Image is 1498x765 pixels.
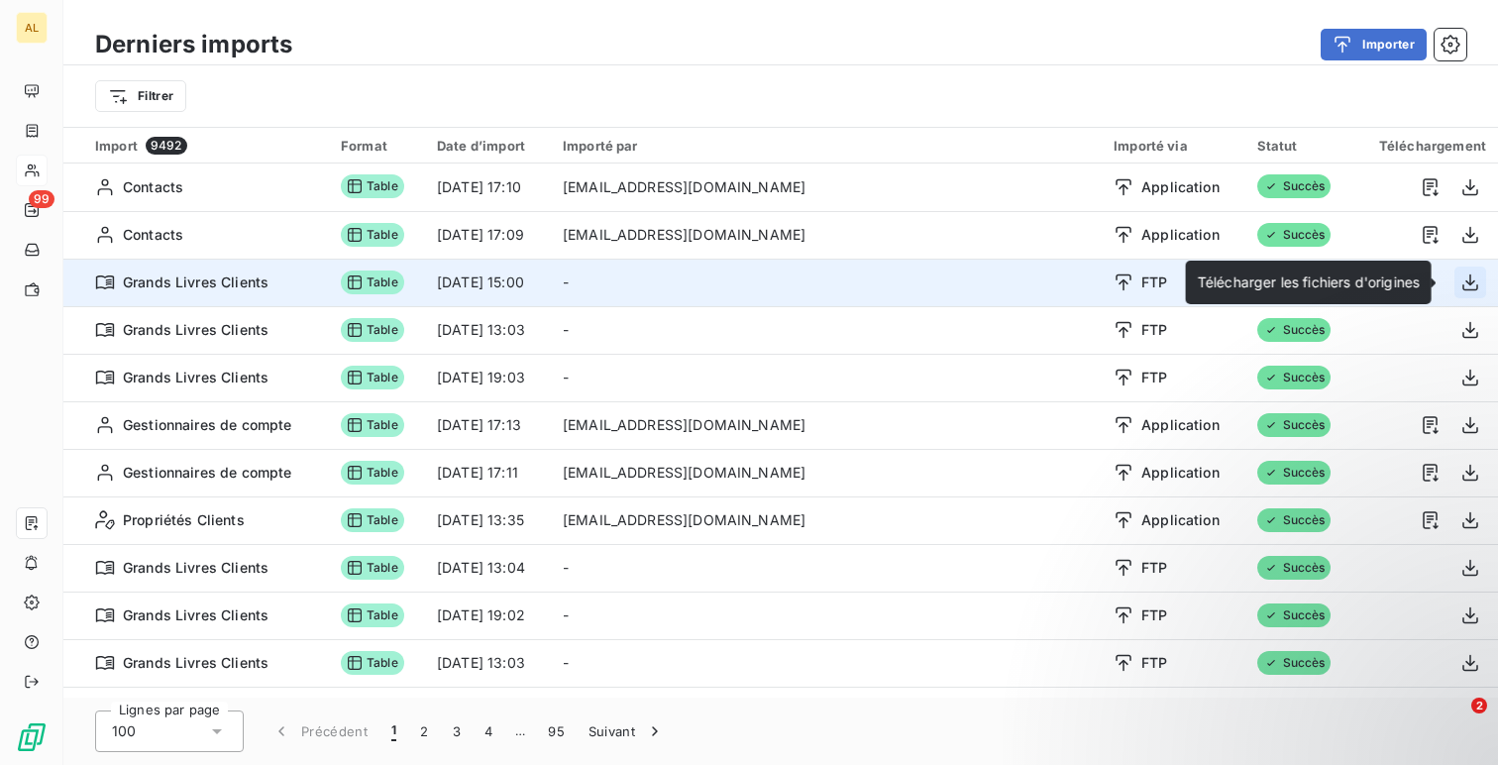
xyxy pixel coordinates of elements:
[341,508,404,532] span: Table
[95,27,292,62] h3: Derniers imports
[551,401,1102,449] td: [EMAIL_ADDRESS][DOMAIN_NAME]
[341,556,404,580] span: Table
[341,223,404,247] span: Table
[425,401,551,449] td: [DATE] 17:13
[341,271,404,294] span: Table
[123,177,183,197] span: Contacts
[425,544,551,592] td: [DATE] 13:04
[425,164,551,211] td: [DATE] 17:10
[551,449,1102,496] td: [EMAIL_ADDRESS][DOMAIN_NAME]
[441,710,473,752] button: 3
[1141,463,1220,483] span: Application
[1141,177,1220,197] span: Application
[16,721,48,753] img: Logo LeanPay
[551,354,1102,401] td: -
[551,687,1102,734] td: -
[1257,138,1341,154] div: Statut
[123,273,268,292] span: Grands Livres Clients
[1257,413,1332,437] span: Succès
[1257,223,1332,247] span: Succès
[341,461,404,485] span: Table
[425,354,551,401] td: [DATE] 19:03
[341,174,404,198] span: Table
[425,687,551,734] td: [DATE] 19:03
[1141,273,1167,292] span: FTP
[341,366,404,389] span: Table
[379,710,408,752] button: 1
[504,715,536,747] span: …
[260,710,379,752] button: Précédent
[146,137,187,155] span: 9492
[1257,508,1332,532] span: Succès
[408,710,440,752] button: 2
[577,710,677,752] button: Suivant
[1257,556,1332,580] span: Succès
[341,138,413,154] div: Format
[551,211,1102,259] td: [EMAIL_ADDRESS][DOMAIN_NAME]
[123,605,268,625] span: Grands Livres Clients
[1141,225,1220,245] span: Application
[1431,698,1478,745] iframe: Intercom live chat
[425,259,551,306] td: [DATE] 15:00
[1321,29,1427,60] button: Importer
[1257,366,1332,389] span: Succès
[425,211,551,259] td: [DATE] 17:09
[341,413,404,437] span: Table
[1471,698,1487,713] span: 2
[425,306,551,354] td: [DATE] 13:03
[425,449,551,496] td: [DATE] 17:11
[425,496,551,544] td: [DATE] 13:35
[95,137,317,155] div: Import
[1198,273,1420,290] span: Télécharger les fichiers d'origines
[1257,318,1332,342] span: Succès
[1257,174,1332,198] span: Succès
[1141,558,1167,578] span: FTP
[551,306,1102,354] td: -
[1141,510,1220,530] span: Application
[1257,461,1332,485] span: Succès
[123,320,268,340] span: Grands Livres Clients
[425,592,551,639] td: [DATE] 19:02
[123,558,268,578] span: Grands Livres Clients
[95,80,186,112] button: Filtrer
[551,544,1102,592] td: -
[123,653,268,673] span: Grands Livres Clients
[16,12,48,44] div: AL
[391,721,396,741] span: 1
[551,259,1102,306] td: -
[551,592,1102,639] td: -
[341,651,404,675] span: Table
[341,603,404,627] span: Table
[563,138,1090,154] div: Importé par
[1141,320,1167,340] span: FTP
[425,639,551,687] td: [DATE] 13:03
[473,710,504,752] button: 4
[551,164,1102,211] td: [EMAIL_ADDRESS][DOMAIN_NAME]
[437,138,539,154] div: Date d’import
[29,190,54,208] span: 99
[1141,368,1167,387] span: FTP
[123,415,291,435] span: Gestionnaires de compte
[536,710,577,752] button: 95
[1102,573,1498,711] iframe: Intercom notifications message
[551,496,1102,544] td: [EMAIL_ADDRESS][DOMAIN_NAME]
[551,639,1102,687] td: -
[123,368,268,387] span: Grands Livres Clients
[123,225,183,245] span: Contacts
[1141,415,1220,435] span: Application
[341,318,404,342] span: Table
[1114,138,1232,154] div: Importé via
[112,721,136,741] span: 100
[123,510,245,530] span: Propriétés Clients
[123,463,291,483] span: Gestionnaires de compte
[1365,138,1486,154] div: Téléchargement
